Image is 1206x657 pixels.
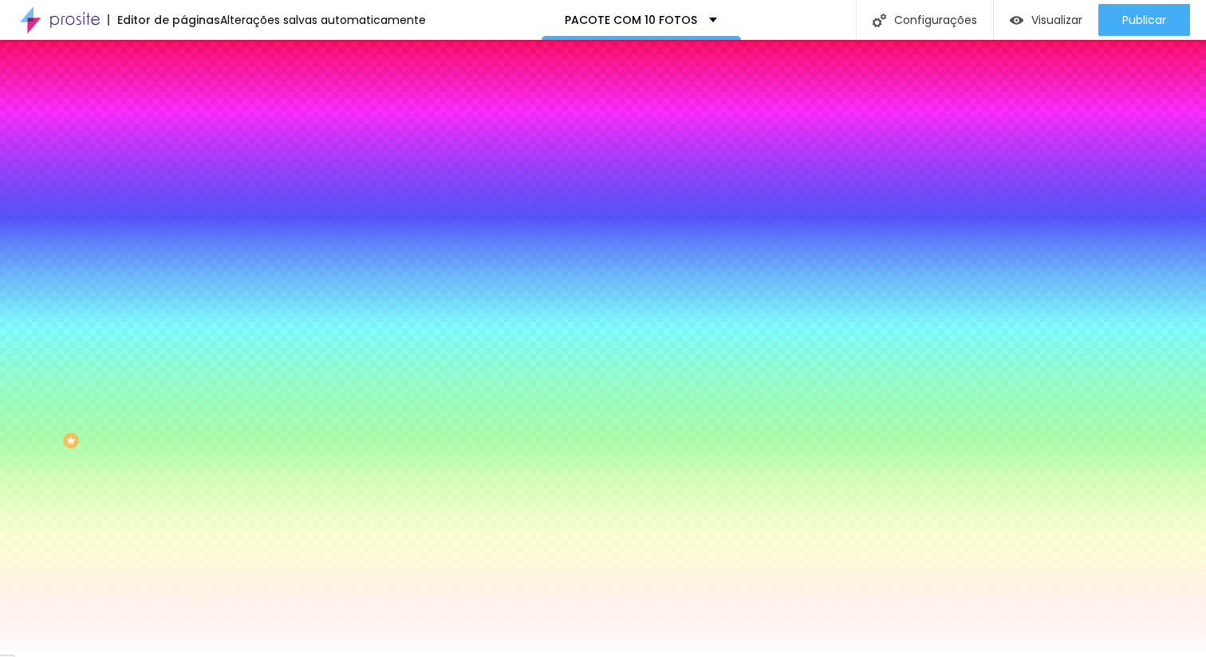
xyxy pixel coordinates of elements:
[117,12,220,28] font: Editor de páginas
[873,14,886,27] img: Ícone
[220,12,426,28] font: Alterações salvas automaticamente
[565,12,697,28] font: PACOTE COM 10 FOTOS
[894,12,977,28] font: Configurações
[1098,4,1190,36] button: Publicar
[1122,12,1166,28] font: Publicar
[1010,14,1023,27] img: view-1.svg
[994,4,1098,36] button: Visualizar
[1031,12,1082,28] font: Visualizar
